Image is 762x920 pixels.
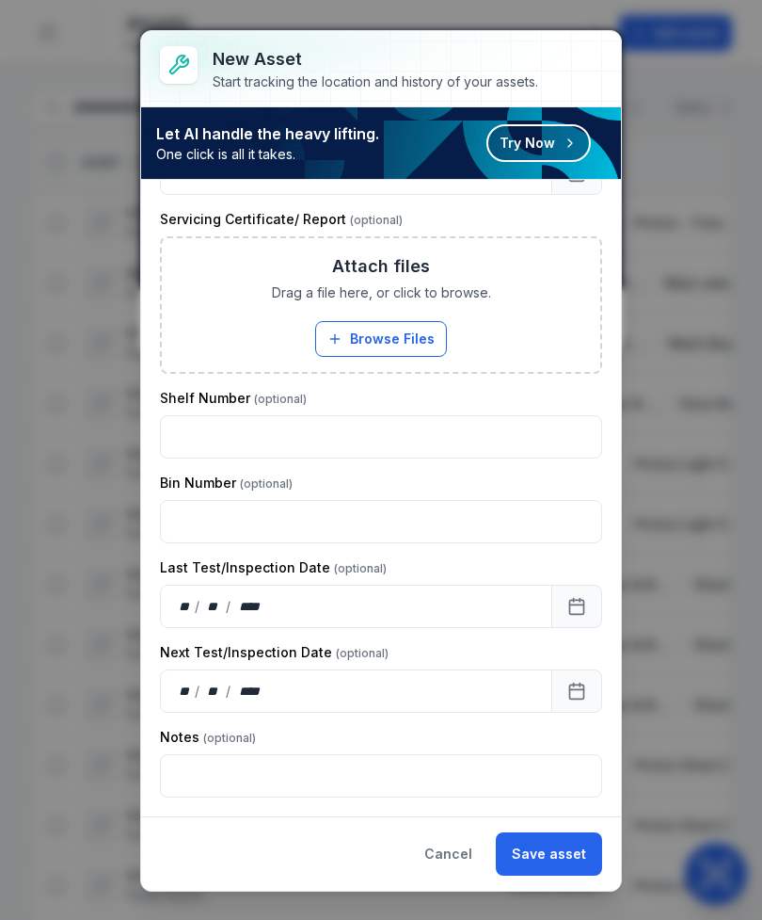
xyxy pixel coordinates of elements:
[213,46,538,73] h3: New asset
[408,832,488,876] button: Cancel
[176,682,195,701] div: day,
[213,73,538,91] div: Start tracking the location and history of your assets.
[160,474,293,492] label: Bin Number
[195,597,201,616] div: /
[156,122,379,145] strong: Let AI handle the heavy lifting.
[315,321,447,357] button: Browse Files
[160,389,307,408] label: Shelf Number
[232,682,267,701] div: year,
[226,682,232,701] div: /
[160,558,387,577] label: Last Test/Inspection Date
[496,832,602,876] button: Save asset
[486,124,591,162] button: Try Now
[160,210,403,229] label: Servicing Certificate/ Report
[176,597,195,616] div: day,
[160,643,389,662] label: Next Test/Inspection Date
[195,682,201,701] div: /
[332,253,430,280] h3: Attach files
[156,145,379,164] span: One click is all it takes.
[232,597,267,616] div: year,
[160,728,256,747] label: Notes
[201,682,227,701] div: month,
[551,670,602,713] button: Calendar
[272,283,491,302] span: Drag a file here, or click to browse.
[226,597,232,616] div: /
[551,585,602,628] button: Calendar
[201,597,227,616] div: month,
